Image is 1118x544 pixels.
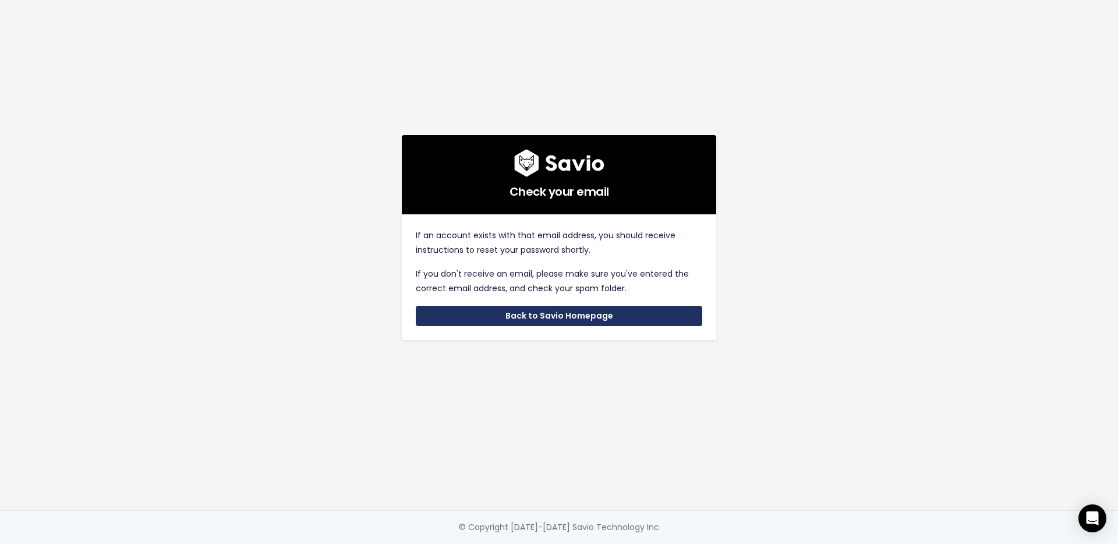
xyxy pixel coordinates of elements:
[416,306,702,327] a: Back to Savio Homepage
[1078,504,1106,532] div: Open Intercom Messenger
[459,520,659,535] div: © Copyright [DATE]-[DATE] Savio Technology Inc
[416,267,702,296] p: If you don't receive an email, please make sure you've entered the correct email address, and che...
[416,177,702,200] h5: Check your email
[416,228,702,257] p: If an account exists with that email address, you should receive instructions to reset your passw...
[514,149,604,177] img: logo600x187.a314fd40982d.png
